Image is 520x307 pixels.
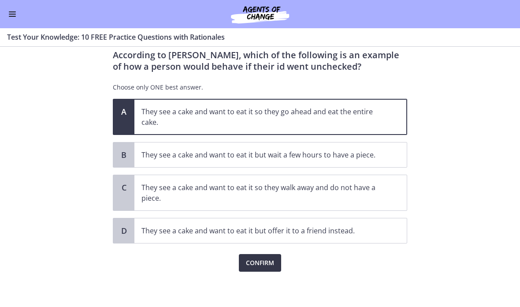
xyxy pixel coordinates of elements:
[119,150,129,160] span: B
[119,225,129,236] span: D
[246,258,274,268] span: Confirm
[7,32,502,42] h3: Test Your Knowledge: 10 FREE Practice Questions with Rationales
[141,225,382,236] p: They see a cake and want to eat it but offer it to a friend instead.
[141,182,382,203] p: They see a cake and want to eat it so they walk away and do not have a piece.
[113,49,407,72] p: According to [PERSON_NAME], which of the following is an example of how a person would behave if ...
[207,4,313,25] img: Agents of Change
[119,182,129,193] span: C
[119,106,129,117] span: A
[141,106,382,127] p: They see a cake and want to eat it so they go ahead and eat the entire cake.
[7,9,18,19] button: Enable menu
[113,83,407,92] p: Choose only ONE best answer.
[141,150,382,160] p: They see a cake and want to eat it but wait a few hours to have a piece.
[239,254,281,272] button: Confirm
